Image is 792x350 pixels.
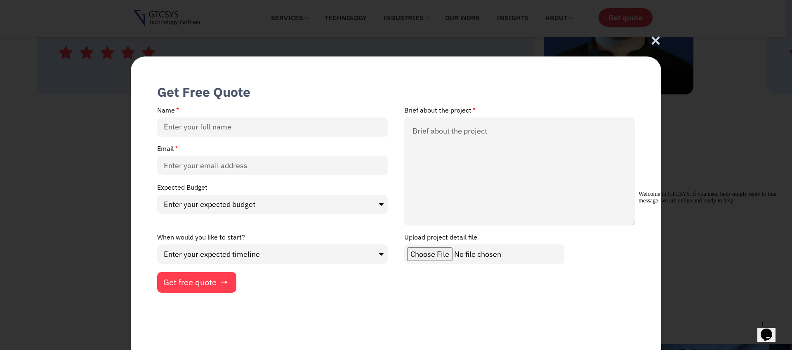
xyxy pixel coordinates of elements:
[157,272,236,293] button: Get free quote
[157,145,178,156] label: Email
[157,234,245,244] label: When would you like to start?
[157,106,635,293] form: New Form
[157,184,207,195] label: Expected Budget
[3,3,141,16] span: Welcome to GTCSYS, if you need help simply reply to this message, we are online and ready to help.
[157,83,250,101] div: Get Free Quote
[157,156,388,175] input: Enter your email address
[757,317,784,342] iframe: chat widget
[157,117,388,137] input: Enter your full name
[3,3,152,16] div: Welcome to GTCSYS, if you need help simply reply to this message, we are online and ready to help.
[163,278,217,287] span: Get free quote
[157,107,179,117] label: Name
[404,234,477,244] label: Upload project detail file
[635,188,784,313] iframe: chat widget
[404,107,476,117] label: Brief about the project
